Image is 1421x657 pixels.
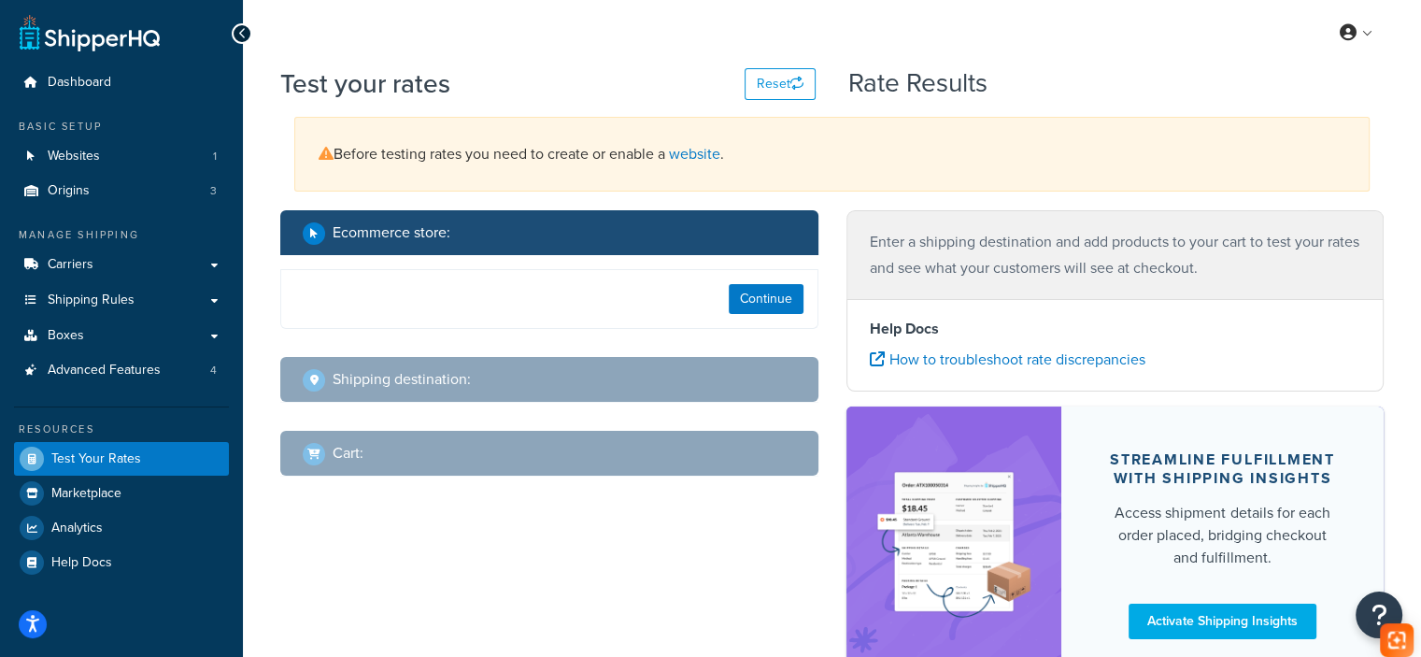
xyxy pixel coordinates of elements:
div: Resources [14,421,229,437]
span: Carriers [48,257,93,273]
a: Advanced Features4 [14,353,229,388]
span: Dashboard [48,75,111,91]
a: Marketplace [14,477,229,510]
span: 4 [210,363,217,378]
span: 1 [213,149,217,164]
span: 3 [210,183,217,199]
div: Before testing rates you need to create or enable a . [294,117,1370,192]
a: Activate Shipping Insights [1129,604,1316,639]
a: Analytics [14,511,229,545]
a: Origins3 [14,174,229,208]
p: Enter a shipping destination and add products to your cart to test your rates and see what your c... [870,229,1361,281]
img: feature-image-si-e24932ea9b9fcd0ff835db86be1ff8d589347e8876e1638d903ea230a36726be.png [874,435,1033,655]
span: Help Docs [51,555,112,571]
span: Shipping Rules [48,293,135,308]
span: Analytics [51,521,103,536]
a: Websites1 [14,139,229,174]
a: website [669,143,720,164]
span: Test Your Rates [51,451,141,467]
button: Open Resource Center [1356,592,1402,638]
li: Origins [14,174,229,208]
a: Carriers [14,248,229,282]
h1: Test your rates [280,65,450,102]
button: Continue [729,284,803,314]
div: Basic Setup [14,119,229,135]
div: Access shipment details for each order placed, bridging checkout and fulfillment. [1106,502,1339,569]
h2: Rate Results [848,69,988,98]
span: Advanced Features [48,363,161,378]
h2: Cart : [333,445,363,462]
h2: Ecommerce store : [333,224,450,241]
li: Advanced Features [14,353,229,388]
a: Dashboard [14,65,229,100]
a: How to troubleshoot rate discrepancies [870,349,1145,370]
span: Boxes [48,328,84,344]
div: Streamline Fulfillment with Shipping Insights [1106,450,1339,488]
a: Help Docs [14,546,229,579]
div: Manage Shipping [14,227,229,243]
span: Origins [48,183,90,199]
a: Shipping Rules [14,283,229,318]
h2: Shipping destination : [333,371,471,388]
a: Test Your Rates [14,442,229,476]
button: Reset [745,68,816,100]
span: Websites [48,149,100,164]
li: Websites [14,139,229,174]
span: Marketplace [51,486,121,502]
h4: Help Docs [870,318,1361,340]
a: Boxes [14,319,229,353]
